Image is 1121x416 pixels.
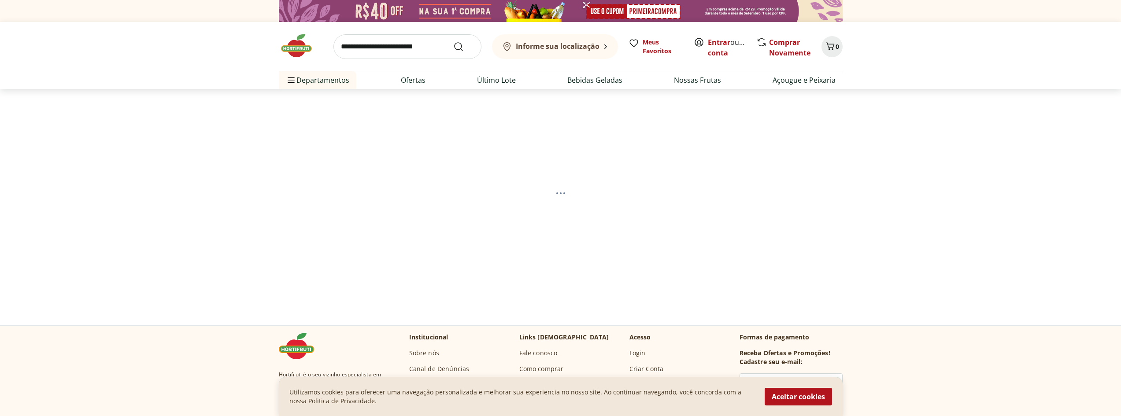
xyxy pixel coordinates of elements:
p: Utilizamos cookies para oferecer uma navegação personalizada e melhorar sua experiencia no nosso ... [289,388,754,405]
p: Acesso [629,333,651,342]
a: Criar Conta [629,364,664,373]
span: Departamentos [286,70,349,91]
a: Login [629,349,646,357]
a: Bebidas Geladas [567,75,622,85]
a: Meus Favoritos [629,38,683,55]
span: Meus Favoritos [643,38,683,55]
button: Aceitar cookies [765,388,832,405]
a: Nossas Frutas [674,75,721,85]
a: Entrar [708,37,730,47]
input: search [333,34,481,59]
a: Ofertas [401,75,425,85]
a: Último Lote [477,75,516,85]
p: Links [DEMOGRAPHIC_DATA] [519,333,609,342]
a: Como comprar [519,364,564,373]
button: Menu [286,70,296,91]
p: Formas de pagamento [740,333,843,342]
p: Institucional [409,333,448,342]
button: Submit Search [453,41,474,52]
h3: Cadastre seu e-mail: [740,357,803,366]
a: Comprar Novamente [769,37,810,58]
span: ou [708,37,747,58]
a: Açougue e Peixaria [773,75,836,85]
img: Hortifruti [279,33,323,59]
img: Hortifruti [279,333,323,359]
h3: Receba Ofertas e Promoções! [740,349,830,357]
b: Informe sua localização [516,41,599,51]
a: Criar conta [708,37,756,58]
a: Sobre nós [409,349,439,357]
a: Fale conosco [519,349,558,357]
span: 0 [836,42,839,51]
a: Canal de Denúncias [409,364,470,373]
button: Informe sua localização [492,34,618,59]
button: Carrinho [821,36,843,57]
